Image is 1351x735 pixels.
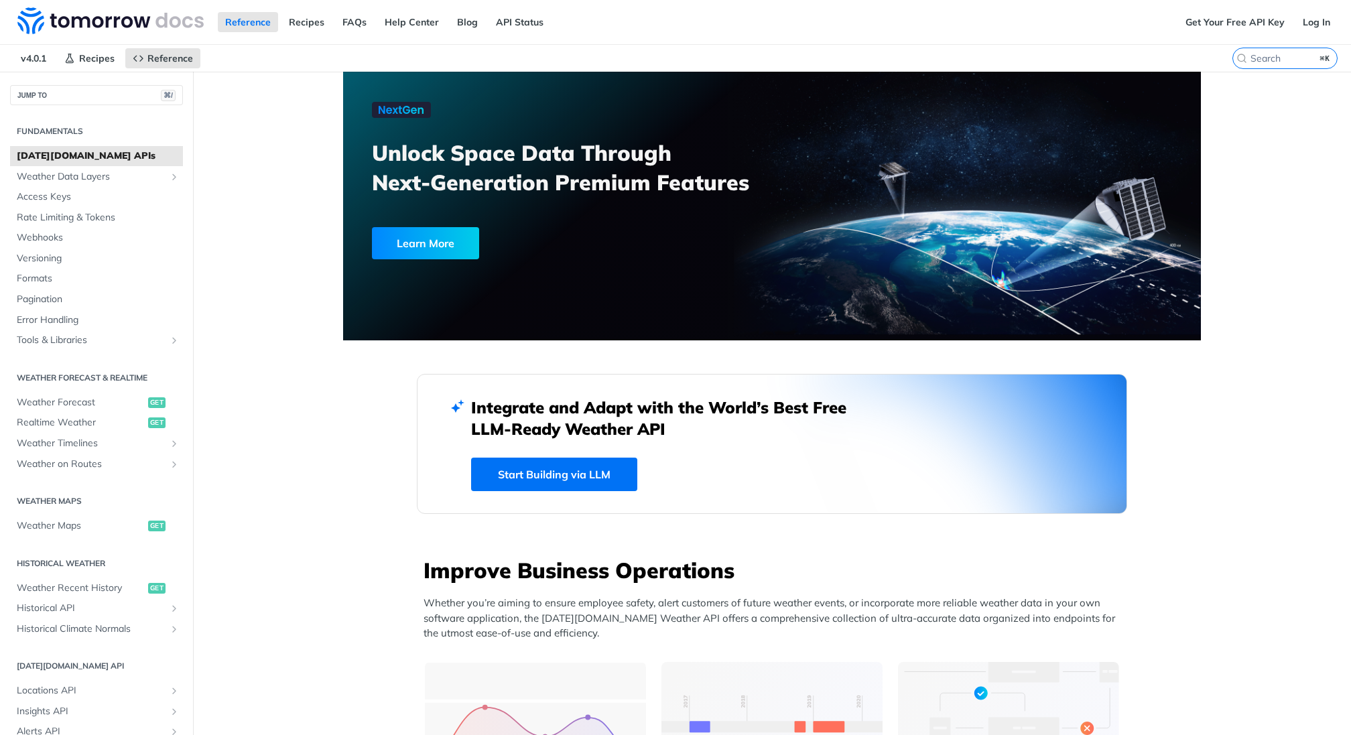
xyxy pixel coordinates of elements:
[10,598,183,618] a: Historical APIShow subpages for Historical API
[10,269,183,289] a: Formats
[10,372,183,384] h2: Weather Forecast & realtime
[17,334,166,347] span: Tools & Libraries
[10,85,183,105] button: JUMP TO⌘/
[17,396,145,409] span: Weather Forecast
[372,102,431,118] img: NextGen
[17,314,180,327] span: Error Handling
[10,187,183,207] a: Access Keys
[424,555,1127,585] h3: Improve Business Operations
[10,393,183,413] a: Weather Forecastget
[17,437,166,450] span: Weather Timelines
[57,48,122,68] a: Recipes
[10,454,183,474] a: Weather on RoutesShow subpages for Weather on Routes
[17,458,166,471] span: Weather on Routes
[1178,12,1292,32] a: Get Your Free API Key
[10,125,183,137] h2: Fundamentals
[169,624,180,634] button: Show subpages for Historical Climate Normals
[169,706,180,717] button: Show subpages for Insights API
[1317,52,1334,65] kbd: ⌘K
[450,12,485,32] a: Blog
[169,685,180,696] button: Show subpages for Locations API
[10,413,183,433] a: Realtime Weatherget
[489,12,551,32] a: API Status
[10,146,183,166] a: [DATE][DOMAIN_NAME] APIs
[281,12,332,32] a: Recipes
[10,310,183,330] a: Error Handling
[17,252,180,265] span: Versioning
[148,417,166,428] span: get
[17,7,204,34] img: Tomorrow.io Weather API Docs
[17,170,166,184] span: Weather Data Layers
[10,330,183,350] a: Tools & LibrariesShow subpages for Tools & Libraries
[17,149,180,163] span: [DATE][DOMAIN_NAME] APIs
[10,208,183,228] a: Rate Limiting & Tokens
[13,48,54,68] span: v4.0.1
[79,52,115,64] span: Recipes
[10,228,183,248] a: Webhooks
[169,172,180,182] button: Show subpages for Weather Data Layers
[372,138,787,197] h3: Unlock Space Data Through Next-Generation Premium Features
[10,495,183,507] h2: Weather Maps
[424,596,1127,641] p: Whether you’re aiming to ensure employee safety, alert customers of future weather events, or inc...
[148,583,166,594] span: get
[17,272,180,285] span: Formats
[10,249,183,269] a: Versioning
[169,438,180,449] button: Show subpages for Weather Timelines
[10,681,183,701] a: Locations APIShow subpages for Locations API
[10,557,183,570] h2: Historical Weather
[161,90,176,101] span: ⌘/
[125,48,200,68] a: Reference
[10,167,183,187] a: Weather Data LayersShow subpages for Weather Data Layers
[471,458,637,491] a: Start Building via LLM
[17,582,145,595] span: Weather Recent History
[10,289,183,310] a: Pagination
[1236,53,1247,64] svg: Search
[17,293,180,306] span: Pagination
[17,684,166,697] span: Locations API
[17,190,180,204] span: Access Keys
[10,660,183,672] h2: [DATE][DOMAIN_NAME] API
[335,12,374,32] a: FAQs
[148,521,166,531] span: get
[372,227,704,259] a: Learn More
[218,12,278,32] a: Reference
[1295,12,1338,32] a: Log In
[17,622,166,636] span: Historical Climate Normals
[10,701,183,722] a: Insights APIShow subpages for Insights API
[471,397,866,440] h2: Integrate and Adapt with the World’s Best Free LLM-Ready Weather API
[372,227,479,259] div: Learn More
[10,619,183,639] a: Historical Climate NormalsShow subpages for Historical Climate Normals
[10,433,183,454] a: Weather TimelinesShow subpages for Weather Timelines
[148,397,166,408] span: get
[169,603,180,614] button: Show subpages for Historical API
[10,578,183,598] a: Weather Recent Historyget
[377,12,446,32] a: Help Center
[169,459,180,470] button: Show subpages for Weather on Routes
[10,516,183,536] a: Weather Mapsget
[17,211,180,224] span: Rate Limiting & Tokens
[17,519,145,533] span: Weather Maps
[17,602,166,615] span: Historical API
[17,416,145,429] span: Realtime Weather
[17,705,166,718] span: Insights API
[169,335,180,346] button: Show subpages for Tools & Libraries
[147,52,193,64] span: Reference
[17,231,180,245] span: Webhooks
